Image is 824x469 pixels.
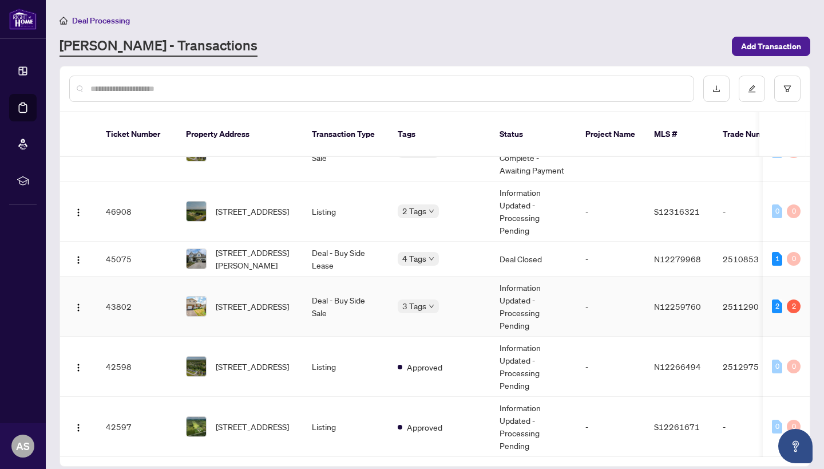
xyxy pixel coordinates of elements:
[703,76,730,102] button: download
[654,301,701,312] span: N12259760
[60,36,257,57] a: [PERSON_NAME] - Transactions
[772,420,782,433] div: 0
[187,297,206,316] img: thumbnail-img
[712,85,720,93] span: download
[74,363,83,372] img: Logo
[490,182,576,242] td: Information Updated - Processing Pending
[74,208,83,217] img: Logo
[402,299,426,313] span: 3 Tags
[774,76,801,102] button: filter
[74,255,83,265] img: Logo
[490,242,576,277] td: Deal Closed
[787,204,801,218] div: 0
[714,112,794,157] th: Trade Number
[60,17,68,25] span: home
[576,397,645,457] td: -
[645,112,714,157] th: MLS #
[402,252,426,265] span: 4 Tags
[187,357,206,376] img: thumbnail-img
[576,242,645,277] td: -
[654,254,701,264] span: N12279968
[429,256,434,262] span: down
[429,208,434,214] span: down
[429,304,434,309] span: down
[97,112,177,157] th: Ticket Number
[69,202,88,220] button: Logo
[490,277,576,337] td: Information Updated - Processing Pending
[216,300,289,313] span: [STREET_ADDRESS]
[216,360,289,373] span: [STREET_ADDRESS]
[407,421,442,433] span: Approved
[654,421,700,432] span: S12261671
[654,206,700,216] span: S12316321
[69,357,88,376] button: Logo
[16,438,30,454] span: AS
[778,429,813,463] button: Open asap
[739,76,765,102] button: edit
[303,112,389,157] th: Transaction Type
[772,204,782,218] div: 0
[97,242,177,277] td: 45075
[69,250,88,268] button: Logo
[402,204,426,218] span: 2 Tags
[787,299,801,313] div: 2
[714,182,794,242] td: -
[303,242,389,277] td: Deal - Buy Side Lease
[303,277,389,337] td: Deal - Buy Side Sale
[97,337,177,397] td: 42598
[9,9,37,30] img: logo
[787,420,801,433] div: 0
[576,277,645,337] td: -
[187,249,206,269] img: thumbnail-img
[741,37,801,56] span: Add Transaction
[216,205,289,218] span: [STREET_ADDRESS]
[787,252,801,266] div: 0
[490,337,576,397] td: Information Updated - Processing Pending
[97,397,177,457] td: 42597
[187,202,206,221] img: thumbnail-img
[772,252,782,266] div: 1
[783,85,791,93] span: filter
[714,397,794,457] td: -
[714,277,794,337] td: 2511290
[389,112,490,157] th: Tags
[714,337,794,397] td: 2512975
[303,182,389,242] td: Listing
[576,337,645,397] td: -
[97,277,177,337] td: 43802
[732,37,810,56] button: Add Transaction
[772,299,782,313] div: 2
[74,303,83,312] img: Logo
[177,112,303,157] th: Property Address
[576,182,645,242] td: -
[407,361,442,373] span: Approved
[74,423,83,432] img: Logo
[490,112,576,157] th: Status
[490,397,576,457] td: Information Updated - Processing Pending
[787,360,801,373] div: 0
[187,417,206,436] img: thumbnail-img
[303,337,389,397] td: Listing
[216,246,294,271] span: [STREET_ADDRESS][PERSON_NAME]
[69,417,88,436] button: Logo
[714,242,794,277] td: 2510853
[576,112,645,157] th: Project Name
[216,420,289,433] span: [STREET_ADDRESS]
[748,85,756,93] span: edit
[97,182,177,242] td: 46908
[772,360,782,373] div: 0
[654,361,701,372] span: N12266494
[72,15,130,26] span: Deal Processing
[69,297,88,316] button: Logo
[303,397,389,457] td: Listing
